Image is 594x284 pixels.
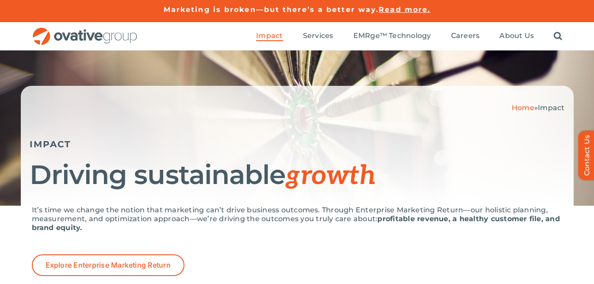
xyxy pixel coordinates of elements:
[303,31,333,41] a: Services
[32,254,184,276] a: Explore Enterprise Marketing Return
[512,104,534,112] a: Home
[30,161,565,190] h1: Driving sustainable
[379,5,430,14] a: Read more.
[538,104,564,112] span: Impact
[303,31,333,40] span: Services
[256,31,283,40] span: Impact
[353,31,431,40] span: EMRge™ Technology
[46,261,171,269] span: Explore Enterprise Marketing Return
[256,22,562,50] nav: Menu
[512,104,565,112] span: »
[164,5,379,14] a: Marketing is broken—but there’s a better way.
[554,31,562,41] a: Search
[285,160,376,192] span: growth
[451,31,480,41] a: Careers
[499,31,534,40] span: About Us
[256,31,283,41] a: Impact
[451,31,480,40] span: Careers
[32,215,560,232] strong: profitable revenue, a healthy customer file, and brand equity.
[32,206,563,232] p: It’s time we change the notion that marketing can’t drive business outcomes. Through Enterprise M...
[499,31,534,41] a: About Us
[30,139,565,150] h5: IMPACT
[353,31,431,41] a: EMRge™ Technology
[32,27,138,35] a: OG_Full_horizontal_RGB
